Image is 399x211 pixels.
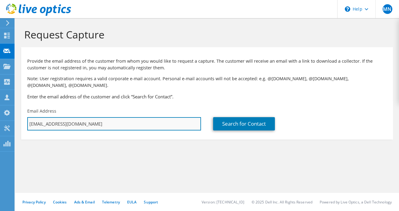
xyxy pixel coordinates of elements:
[383,4,392,14] span: MN
[53,199,67,205] a: Cookies
[27,58,387,71] p: Provide the email address of the customer from whom you would like to request a capture. The cust...
[22,199,46,205] a: Privacy Policy
[27,108,56,114] label: Email Address
[102,199,120,205] a: Telemetry
[345,6,350,12] svg: \n
[144,199,158,205] a: Support
[127,199,137,205] a: EULA
[74,199,95,205] a: Ads & Email
[320,199,392,205] li: Powered by Live Optics, a Dell Technology
[27,93,387,100] h3: Enter the email address of the customer and click “Search for Contact”.
[27,75,387,89] p: Note: User registration requires a valid corporate e-mail account. Personal e-mail accounts will ...
[24,28,387,41] h1: Request Capture
[213,117,275,130] a: Search for Contact
[252,199,312,205] li: © 2025 Dell Inc. All Rights Reserved
[202,199,244,205] li: Version: [TECHNICAL_ID]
